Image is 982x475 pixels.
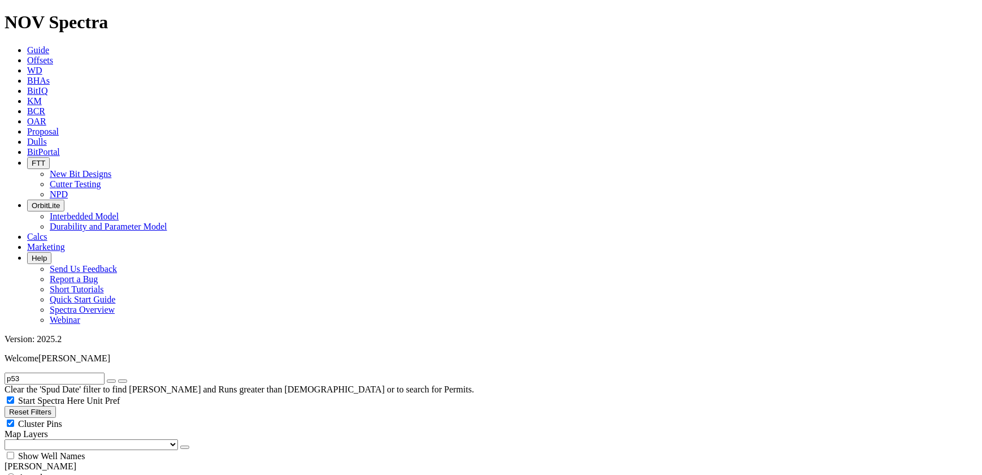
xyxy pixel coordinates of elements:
div: [PERSON_NAME] [5,461,977,472]
span: Map Layers [5,429,48,439]
p: Welcome [5,353,977,364]
a: Offsets [27,55,53,65]
span: Unit Pref [86,396,120,405]
span: [PERSON_NAME] [38,353,110,363]
a: Send Us Feedback [50,264,117,274]
span: OrbitLite [32,201,60,210]
span: Show Well Names [18,451,85,461]
a: Calcs [27,232,47,241]
button: OrbitLite [27,200,64,211]
a: BitPortal [27,147,60,157]
a: OAR [27,116,46,126]
a: BCR [27,106,45,116]
a: Marketing [27,242,65,252]
a: Short Tutorials [50,284,104,294]
a: WD [27,66,42,75]
div: Version: 2025.2 [5,334,977,344]
a: Dulls [27,137,47,146]
a: BitIQ [27,86,47,96]
span: Cluster Pins [18,419,62,429]
a: Durability and Parameter Model [50,222,167,231]
button: Reset Filters [5,406,56,418]
button: Help [27,252,51,264]
a: New Bit Designs [50,169,111,179]
a: KM [27,96,42,106]
a: Quick Start Guide [50,295,115,304]
a: Guide [27,45,49,55]
h1: NOV Spectra [5,12,977,33]
span: Clear the 'Spud Date' filter to find [PERSON_NAME] and Runs greater than [DEMOGRAPHIC_DATA] or to... [5,385,474,394]
span: Start Spectra Here [18,396,84,405]
a: BHAs [27,76,50,85]
span: Help [32,254,47,262]
a: Cutter Testing [50,179,101,189]
a: Proposal [27,127,59,136]
button: FTT [27,157,50,169]
input: Search [5,373,105,385]
a: Interbedded Model [50,211,119,221]
a: Spectra Overview [50,305,115,314]
a: NPD [50,189,68,199]
a: Report a Bug [50,274,98,284]
input: Start Spectra Here [7,396,14,404]
span: FTT [32,159,45,167]
a: Webinar [50,315,80,325]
